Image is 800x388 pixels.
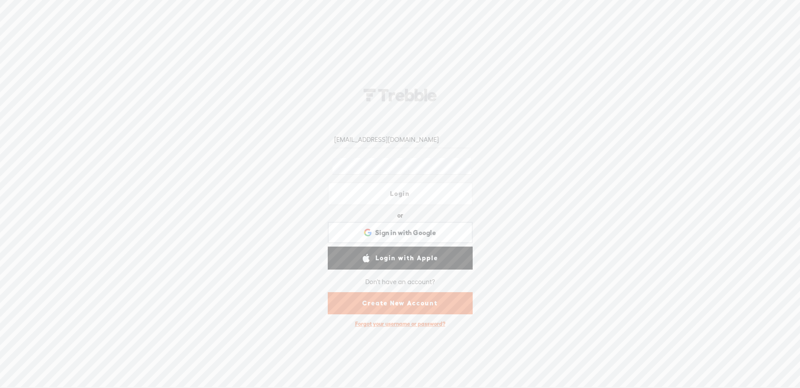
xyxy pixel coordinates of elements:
div: Forgot your username or password? [351,316,450,332]
div: Sign in with Google [328,222,473,243]
span: Sign in with Google [375,228,436,237]
div: Don't have an account? [365,273,435,290]
a: Login with Apple [328,247,473,270]
a: Create New Account [328,292,473,314]
div: or [397,209,403,222]
input: Username [332,132,471,148]
a: Login [328,182,473,205]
